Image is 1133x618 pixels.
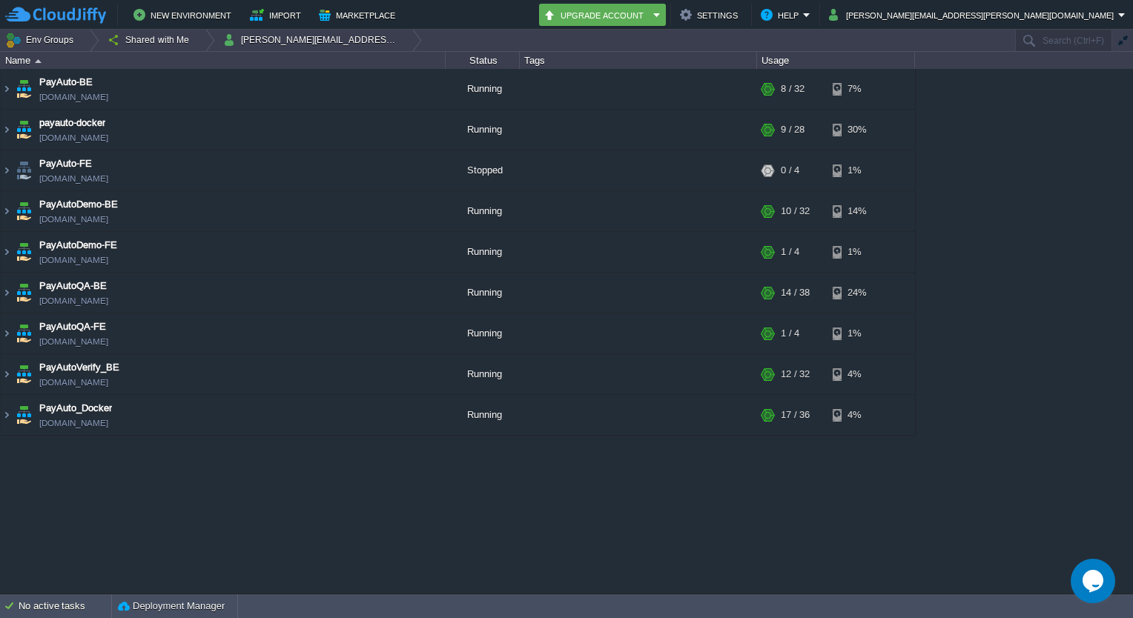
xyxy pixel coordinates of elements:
div: 1 / 4 [781,313,799,353]
div: 1% [833,313,881,353]
div: 1% [833,232,881,272]
img: AMDAwAAAACH5BAEAAAAALAAAAAABAAEAAAICRAEAOw== [1,313,13,353]
div: 24% [833,273,881,313]
div: Status [446,52,519,69]
div: 14% [833,191,881,231]
div: Usage [758,52,914,69]
div: 14 / 38 [781,273,810,313]
img: AMDAwAAAACH5BAEAAAAALAAAAAABAAEAAAICRAEAOw== [13,273,34,313]
button: Import [250,6,305,24]
img: AMDAwAAAACH5BAEAAAAALAAAAAABAAEAAAICRAEAOw== [1,110,13,150]
button: Help [761,6,803,24]
div: Running [446,313,520,353]
div: 17 / 36 [781,395,810,435]
div: 4% [833,395,881,435]
img: AMDAwAAAACH5BAEAAAAALAAAAAABAAEAAAICRAEAOw== [13,395,34,435]
div: 10 / 32 [781,191,810,231]
button: Settings [680,6,742,24]
div: Running [446,273,520,313]
img: AMDAwAAAACH5BAEAAAAALAAAAAABAAEAAAICRAEAOw== [13,313,34,353]
img: AMDAwAAAACH5BAEAAAAALAAAAAABAAEAAAICRAEAOw== [1,395,13,435]
button: Env Groups [5,30,79,50]
img: AMDAwAAAACH5BAEAAAAALAAAAAABAAEAAAICRAEAOw== [1,354,13,394]
button: Shared with Me [108,30,194,50]
a: PayAutoDemo-BE [39,197,118,212]
img: AMDAwAAAACH5BAEAAAAALAAAAAABAAEAAAICRAEAOw== [13,232,34,272]
a: PayAutoQA-FE [39,319,106,334]
img: AMDAwAAAACH5BAEAAAAALAAAAAABAAEAAAICRAEAOw== [35,59,42,63]
img: AMDAwAAAACH5BAEAAAAALAAAAAABAAEAAAICRAEAOw== [13,150,34,190]
button: Deployment Manager [118,599,225,614]
a: PayAutoQA-BE [39,279,107,293]
a: [DOMAIN_NAME] [39,212,108,227]
button: [PERSON_NAME][EMAIL_ADDRESS][PERSON_NAME][DOMAIN_NAME] [223,30,401,50]
div: Running [446,354,520,394]
img: AMDAwAAAACH5BAEAAAAALAAAAAABAAEAAAICRAEAOw== [1,69,13,109]
div: 0 / 4 [781,150,799,190]
div: 9 / 28 [781,110,805,150]
a: [DOMAIN_NAME] [39,293,108,308]
a: payauto-docker [39,116,105,130]
div: 12 / 32 [781,354,810,394]
a: [DOMAIN_NAME] [39,334,108,349]
div: Running [446,395,520,435]
div: Stopped [446,150,520,190]
a: PayAuto-BE [39,75,93,90]
div: 1% [833,150,881,190]
a: PayAuto_Docker [39,401,112,416]
a: PayAutoVerify_BE [39,360,119,375]
div: 30% [833,110,881,150]
div: Running [446,191,520,231]
div: 4% [833,354,881,394]
a: [DOMAIN_NAME] [39,253,108,268]
button: New Environment [133,6,236,24]
div: Running [446,110,520,150]
img: AMDAwAAAACH5BAEAAAAALAAAAAABAAEAAAICRAEAOw== [1,191,13,231]
img: AMDAwAAAACH5BAEAAAAALAAAAAABAAEAAAICRAEAOw== [1,232,13,272]
a: [DOMAIN_NAME] [39,90,108,104]
div: Tags [521,52,756,69]
a: [DOMAIN_NAME] [39,130,108,145]
div: Running [446,69,520,109]
iframe: chat widget [1071,559,1118,603]
img: AMDAwAAAACH5BAEAAAAALAAAAAABAAEAAAICRAEAOw== [1,273,13,313]
button: Marketplace [319,6,400,24]
div: 1 / 4 [781,232,799,272]
div: Name [1,52,445,69]
img: AMDAwAAAACH5BAEAAAAALAAAAAABAAEAAAICRAEAOw== [13,110,34,150]
img: AMDAwAAAACH5BAEAAAAALAAAAAABAAEAAAICRAEAOw== [13,69,34,109]
div: 8 / 32 [781,69,805,109]
button: Upgrade Account [544,6,649,24]
span: [DOMAIN_NAME] [39,375,108,390]
img: AMDAwAAAACH5BAEAAAAALAAAAAABAAEAAAICRAEAOw== [1,150,13,190]
div: 7% [833,69,881,109]
a: [DOMAIN_NAME] [39,416,108,431]
a: PayAuto-FE [39,156,92,171]
img: AMDAwAAAACH5BAEAAAAALAAAAAABAAEAAAICRAEAOw== [13,191,34,231]
button: [PERSON_NAME][EMAIL_ADDRESS][PERSON_NAME][DOMAIN_NAME] [829,6,1118,24]
a: [DOMAIN_NAME] [39,171,108,186]
a: PayAutoDemo-FE [39,238,117,253]
div: No active tasks [19,594,111,618]
div: Running [446,232,520,272]
img: AMDAwAAAACH5BAEAAAAALAAAAAABAAEAAAICRAEAOw== [13,354,34,394]
img: CloudJiffy [5,6,106,24]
